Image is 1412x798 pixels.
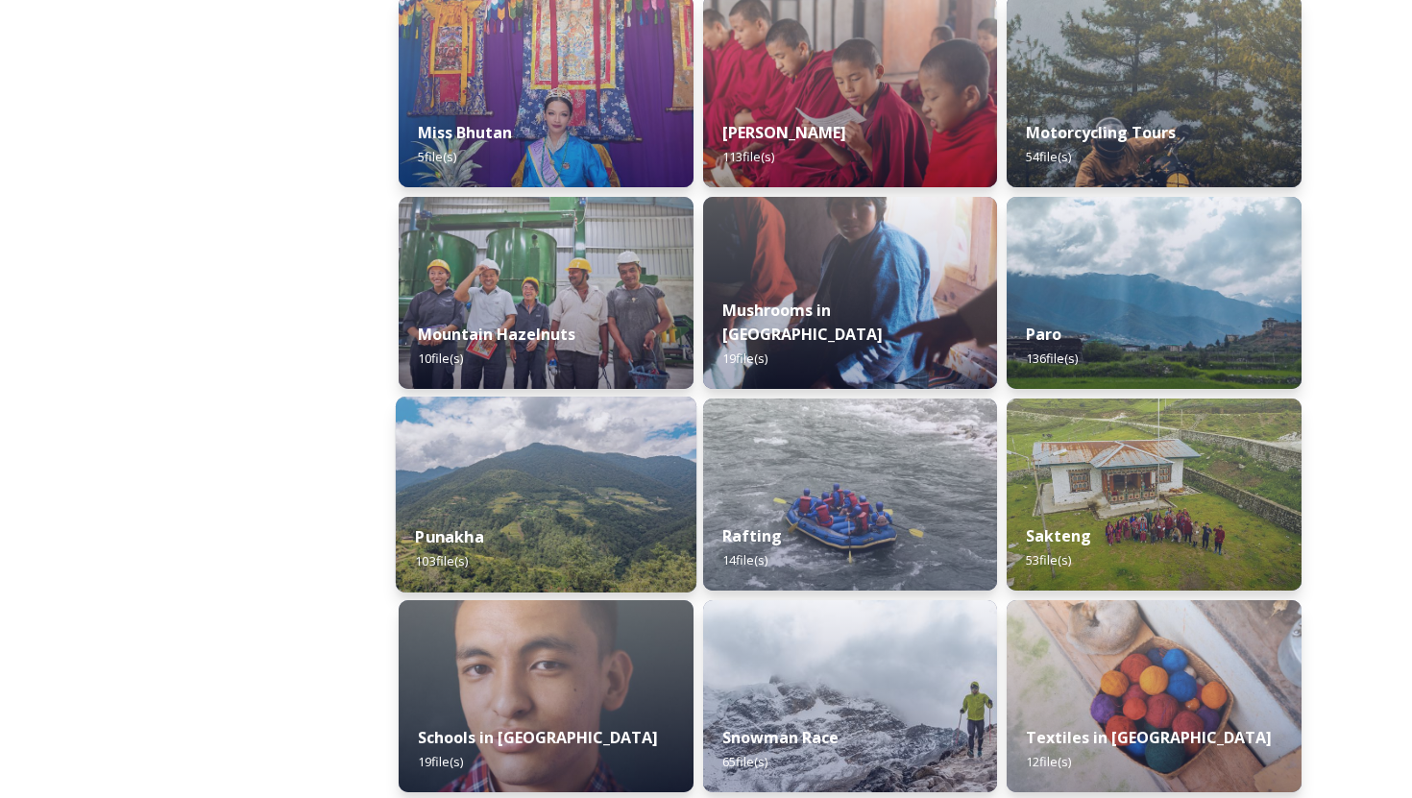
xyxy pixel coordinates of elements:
[418,350,463,367] span: 10 file(s)
[1026,753,1071,770] span: 12 file(s)
[1026,148,1071,165] span: 54 file(s)
[722,122,846,143] strong: [PERSON_NAME]
[703,399,998,591] img: f73f969a-3aba-4d6d-a863-38e7472ec6b1.JPG
[415,526,483,547] strong: Punakha
[396,397,696,592] img: 2022-10-01%252012.59.42.jpg
[415,552,468,569] span: 103 file(s)
[722,551,767,568] span: 14 file(s)
[722,525,782,546] strong: Rafting
[418,148,456,165] span: 5 file(s)
[418,753,463,770] span: 19 file(s)
[418,324,575,345] strong: Mountain Hazelnuts
[1026,525,1091,546] strong: Sakteng
[399,197,694,389] img: WattBryan-20170720-0740-P50.jpg
[722,753,767,770] span: 65 file(s)
[1026,551,1071,568] span: 53 file(s)
[703,197,998,389] img: _SCH7798.jpg
[1026,350,1078,367] span: 136 file(s)
[722,300,883,345] strong: Mushrooms in [GEOGRAPHIC_DATA]
[1007,600,1302,792] img: _SCH9806.jpg
[1026,727,1272,748] strong: Textiles in [GEOGRAPHIC_DATA]
[722,727,839,748] strong: Snowman Race
[399,600,694,792] img: _SCH2151_FINAL_RGB.jpg
[722,148,774,165] span: 113 file(s)
[703,600,998,792] img: Snowman%2520Race41.jpg
[1007,399,1302,591] img: Sakteng%2520070723%2520by%2520Nantawat-5.jpg
[418,727,658,748] strong: Schools in [GEOGRAPHIC_DATA]
[1007,197,1302,389] img: Paro%2520050723%2520by%2520Amp%2520Sripimanwat-20.jpg
[1026,122,1176,143] strong: Motorcycling Tours
[1026,324,1061,345] strong: Paro
[722,350,767,367] span: 19 file(s)
[418,122,512,143] strong: Miss Bhutan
